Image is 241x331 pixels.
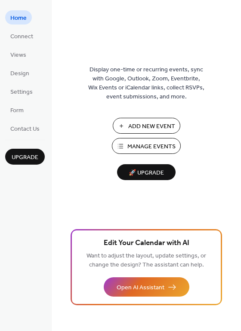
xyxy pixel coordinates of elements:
[10,14,27,23] span: Home
[5,29,38,43] a: Connect
[117,164,176,180] button: 🚀 Upgrade
[113,118,180,134] button: Add New Event
[104,237,189,249] span: Edit Your Calendar with AI
[10,32,33,41] span: Connect
[127,142,176,151] span: Manage Events
[12,153,38,162] span: Upgrade
[10,88,33,97] span: Settings
[5,149,45,165] button: Upgrade
[5,66,34,80] a: Design
[112,138,181,154] button: Manage Events
[87,250,206,271] span: Want to adjust the layout, update settings, or change the design? The assistant can help.
[128,122,175,131] span: Add New Event
[5,47,31,61] a: Views
[10,106,24,115] span: Form
[5,121,45,135] a: Contact Us
[5,10,32,25] a: Home
[10,51,26,60] span: Views
[104,277,189,297] button: Open AI Assistant
[122,167,170,179] span: 🚀 Upgrade
[88,65,204,101] span: Display one-time or recurring events, sync with Google, Outlook, Zoom, Eventbrite, Wix Events or ...
[5,84,38,98] a: Settings
[5,103,29,117] a: Form
[10,125,40,134] span: Contact Us
[117,283,164,292] span: Open AI Assistant
[10,69,29,78] span: Design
